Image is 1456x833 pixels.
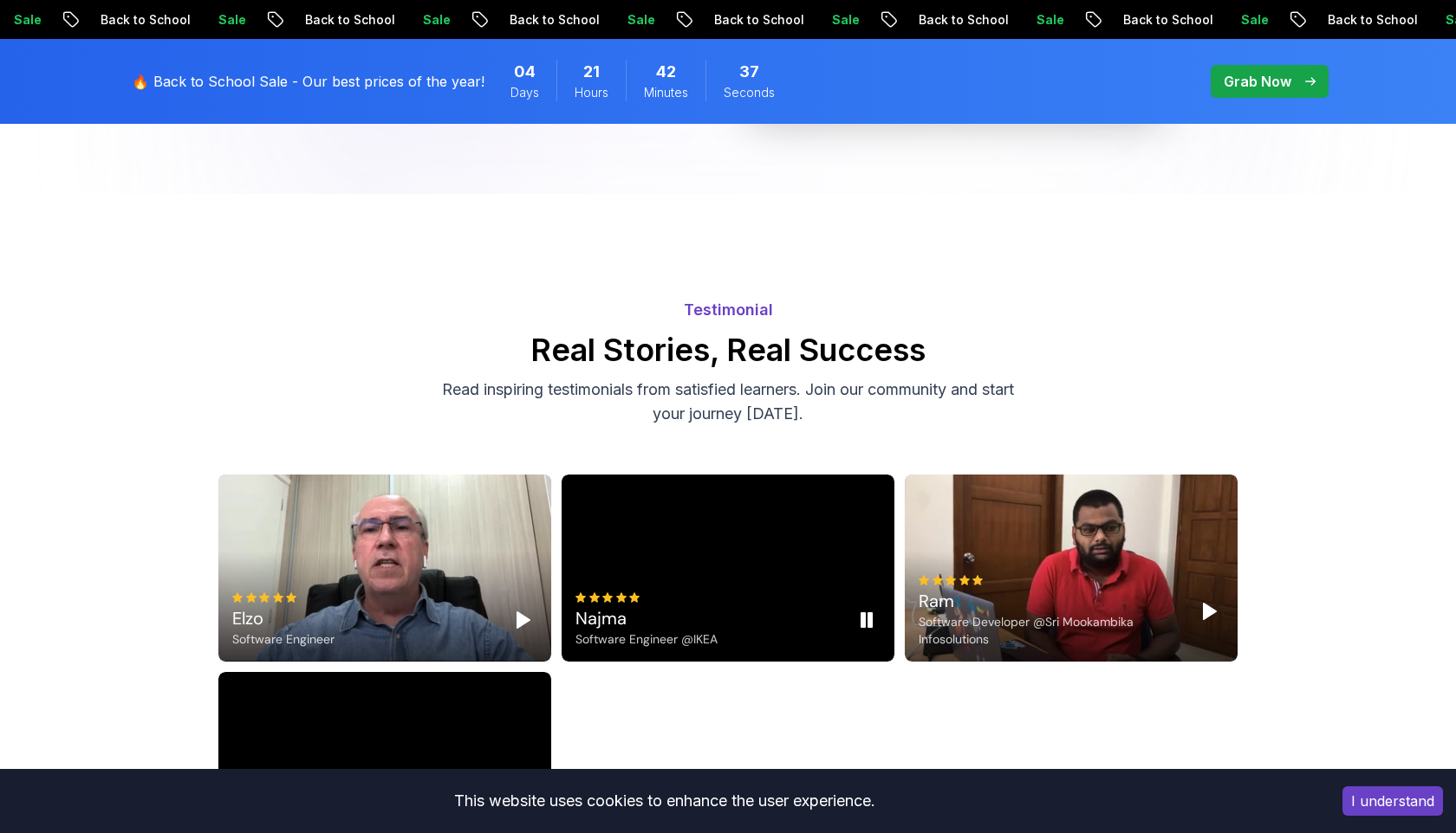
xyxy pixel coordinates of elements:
button: Play [1196,597,1224,625]
p: 🔥 Back to School Sale - Our best prices of the year! [132,71,484,92]
p: Read inspiring testimonials from satisfied learners. Join our community and start your journey [D... [437,378,1019,426]
p: Sale [813,11,868,29]
button: Play [510,606,537,634]
span: 42 Minutes [656,60,676,84]
p: Grab Now [1224,71,1291,92]
div: Software Developer @Sri Mookambika Infosolutions [919,613,1182,648]
p: Back to School [1104,11,1222,29]
p: Sale [404,11,459,29]
button: Pause [853,606,881,634]
div: Elzo [232,606,335,630]
span: 4 Days [514,60,536,84]
button: Accept cookies [1342,786,1443,816]
span: Hours [575,84,608,101]
p: Sale [199,11,255,29]
div: Ram [919,589,1182,613]
div: Najma [575,606,718,630]
p: Back to School [491,11,608,29]
p: Sale [1222,11,1277,29]
span: Days [510,84,539,101]
h2: Real Stories, Real Success [217,333,1239,367]
p: Back to School [81,11,199,29]
p: Sale [1017,11,1073,29]
p: Back to School [286,11,404,29]
div: Software Engineer [232,630,335,648]
p: Back to School [1309,11,1427,29]
p: Sale [608,11,664,29]
div: This website uses cookies to enhance the user experience. [13,782,1316,820]
div: Software Engineer @IKEA [575,630,718,648]
p: Testimonial [217,298,1239,322]
span: 37 Seconds [739,60,759,84]
p: Back to School [900,11,1017,29]
p: Back to School [695,11,813,29]
span: 21 Hours [583,60,600,84]
span: Minutes [644,84,688,101]
span: Seconds [724,84,775,101]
